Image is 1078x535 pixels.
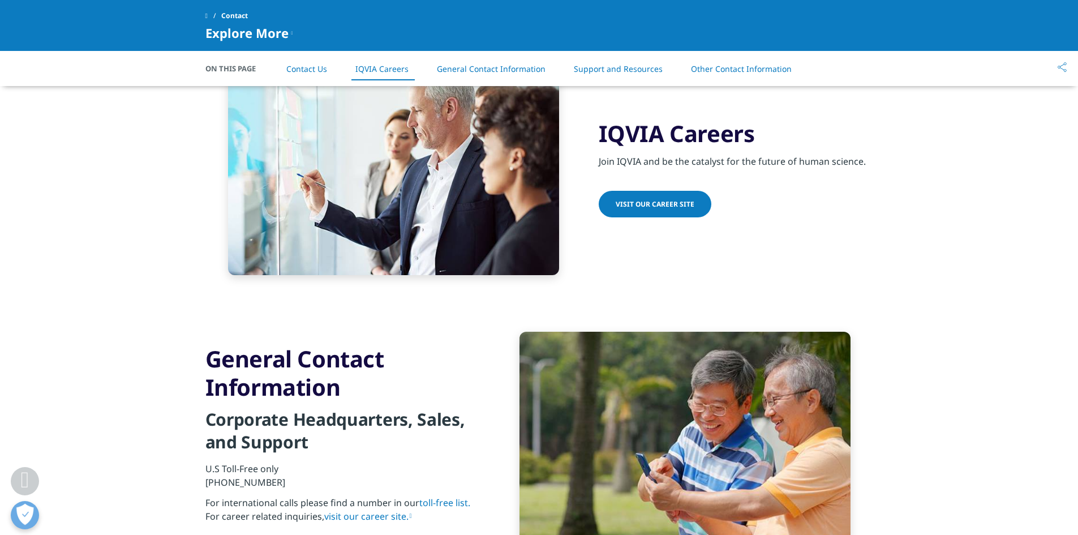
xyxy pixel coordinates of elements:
a: Other Contact Information [691,63,792,74]
span: Explore More [205,26,289,40]
a: toll-free list. [419,497,470,509]
a: visit our career site. [324,510,412,523]
span: Visit our Career Site [616,199,694,209]
img: brainstorm on glass window [228,63,559,275]
a: Visit our Career Site [599,191,711,217]
a: General Contact Information [437,63,546,74]
a: Contact Us [286,63,327,74]
span: Contact [221,6,248,26]
h3: General Contact Information [205,345,480,401]
h3: IQVIA Careers [599,119,873,148]
h4: Corporate Headquarters, Sales, and Support [205,408,480,462]
button: Abrir preferencias [11,501,39,529]
p: For international calls please find a number in our For career related inquiries, [205,496,480,531]
a: IQVIA Careers [355,63,409,74]
div: Join IQVIA and be the catalyst for the future of human science. [599,148,873,168]
p: U.S Toll-Free only [PHONE_NUMBER] [205,462,480,496]
a: Support and Resources [574,63,663,74]
span: On This Page [205,63,268,74]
